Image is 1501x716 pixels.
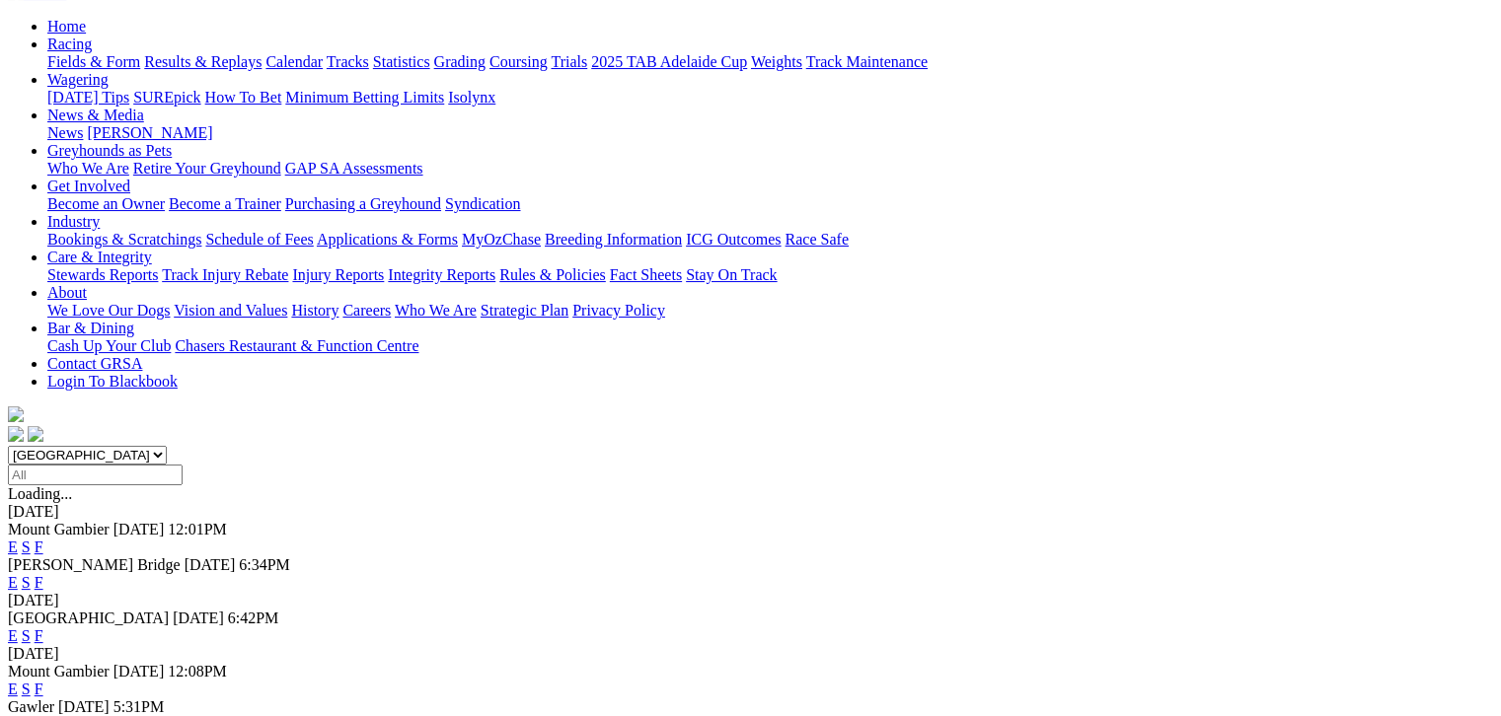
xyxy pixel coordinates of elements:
[47,337,1493,355] div: Bar & Dining
[8,627,18,644] a: E
[373,53,430,70] a: Statistics
[481,302,568,319] a: Strategic Plan
[35,538,43,555] a: F
[317,231,458,248] a: Applications & Forms
[47,302,1493,320] div: About
[162,266,288,283] a: Track Injury Rebate
[265,53,323,70] a: Calendar
[591,53,747,70] a: 2025 TAB Adelaide Cup
[228,609,279,626] span: 6:42PM
[395,302,477,319] a: Who We Are
[47,89,1493,107] div: Wagering
[686,231,781,248] a: ICG Outcomes
[47,124,1493,142] div: News & Media
[47,195,165,212] a: Become an Owner
[388,266,495,283] a: Integrity Reports
[47,178,130,194] a: Get Involved
[113,698,165,715] span: 5:31PM
[47,142,172,159] a: Greyhounds as Pets
[8,680,18,697] a: E
[47,71,109,88] a: Wagering
[47,266,158,283] a: Stewards Reports
[47,231,1493,249] div: Industry
[751,53,802,70] a: Weights
[22,574,31,591] a: S
[499,266,606,283] a: Rules & Policies
[686,266,777,283] a: Stay On Track
[8,426,24,442] img: facebook.svg
[47,213,100,230] a: Industry
[35,627,43,644] a: F
[47,355,142,372] a: Contact GRSA
[285,195,441,212] a: Purchasing a Greyhound
[8,465,183,485] input: Select date
[545,231,682,248] a: Breeding Information
[8,521,110,537] span: Mount Gambier
[434,53,486,70] a: Grading
[8,592,1493,609] div: [DATE]
[22,680,31,697] a: S
[47,302,170,319] a: We Love Our Dogs
[47,124,83,141] a: News
[174,302,287,319] a: Vision and Values
[185,556,236,573] span: [DATE]
[169,195,281,212] a: Become a Trainer
[8,609,169,626] span: [GEOGRAPHIC_DATA]
[47,53,140,70] a: Fields & Form
[47,266,1493,284] div: Care & Integrity
[22,627,31,644] a: S
[22,538,31,555] a: S
[87,124,212,141] a: [PERSON_NAME]
[551,53,587,70] a: Trials
[28,426,43,442] img: twitter.svg
[8,406,24,422] img: logo-grsa-white.png
[8,538,18,555] a: E
[47,373,178,390] a: Login To Blackbook
[175,337,418,354] a: Chasers Restaurant & Function Centre
[168,663,227,680] span: 12:08PM
[58,698,110,715] span: [DATE]
[47,36,92,52] a: Racing
[113,521,165,537] span: [DATE]
[8,645,1493,663] div: [DATE]
[8,503,1493,521] div: [DATE]
[8,556,181,573] span: [PERSON_NAME] Bridge
[572,302,665,319] a: Privacy Policy
[35,680,43,697] a: F
[133,89,200,106] a: SUREpick
[462,231,541,248] a: MyOzChase
[47,249,152,265] a: Care & Integrity
[47,160,129,177] a: Who We Are
[239,556,290,573] span: 6:34PM
[47,284,87,301] a: About
[327,53,369,70] a: Tracks
[168,521,227,537] span: 12:01PM
[47,107,144,123] a: News & Media
[285,160,423,177] a: GAP SA Assessments
[445,195,520,212] a: Syndication
[8,485,72,502] span: Loading...
[205,231,313,248] a: Schedule of Fees
[35,574,43,591] a: F
[47,160,1493,178] div: Greyhounds as Pets
[342,302,391,319] a: Careers
[8,663,110,680] span: Mount Gambier
[8,698,54,715] span: Gawler
[47,53,1493,71] div: Racing
[205,89,282,106] a: How To Bet
[47,18,86,35] a: Home
[806,53,928,70] a: Track Maintenance
[785,231,848,248] a: Race Safe
[8,574,18,591] a: E
[292,266,384,283] a: Injury Reports
[173,609,224,626] span: [DATE]
[47,231,201,248] a: Bookings & Scratchings
[47,195,1493,213] div: Get Involved
[47,89,129,106] a: [DATE] Tips
[133,160,281,177] a: Retire Your Greyhound
[47,337,171,354] a: Cash Up Your Club
[113,663,165,680] span: [DATE]
[144,53,262,70] a: Results & Replays
[291,302,338,319] a: History
[448,89,495,106] a: Isolynx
